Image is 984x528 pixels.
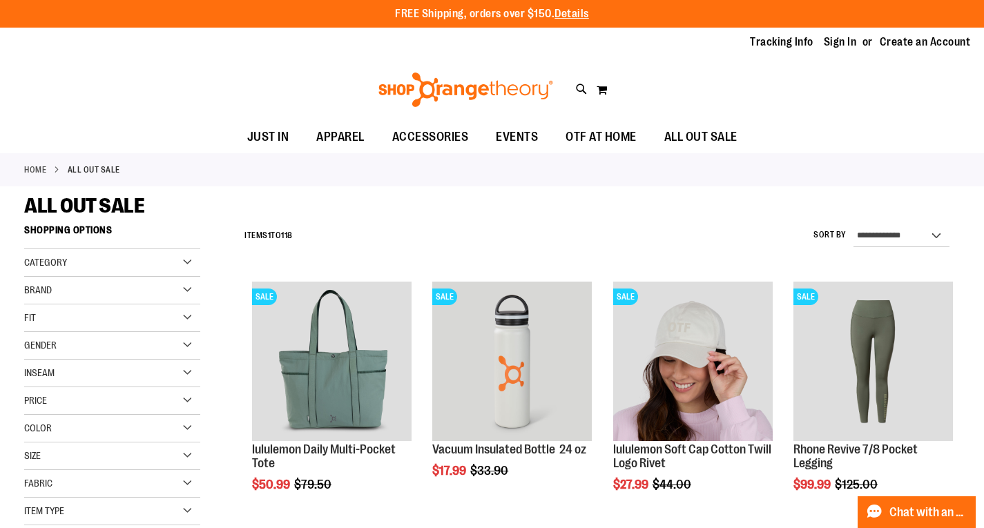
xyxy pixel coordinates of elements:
[824,35,857,50] a: Sign In
[889,506,967,519] span: Chat with an Expert
[24,367,55,378] span: Inseam
[24,340,57,351] span: Gender
[245,275,418,527] div: product
[24,194,144,217] span: ALL OUT SALE
[613,289,638,305] span: SALE
[613,282,773,443] a: OTF lululemon Soft Cap Cotton Twill Logo Rivet KhakiSALE
[68,164,120,176] strong: ALL OUT SALE
[252,282,412,443] a: lululemon Daily Multi-Pocket ToteSALE
[376,72,555,107] img: Shop Orangetheory
[880,35,971,50] a: Create an Account
[432,282,592,443] a: Vacuum Insulated Bottle 24 ozSALE
[566,121,637,153] span: OTF AT HOME
[24,450,41,461] span: Size
[24,218,200,249] strong: Shopping Options
[793,289,818,305] span: SALE
[316,121,365,153] span: APPAREL
[425,275,599,513] div: product
[252,442,396,470] a: lululemon Daily Multi-Pocket Tote
[858,496,976,528] button: Chat with an Expert
[24,257,67,268] span: Category
[24,422,52,433] span: Color
[268,231,271,240] span: 1
[252,289,277,305] span: SALE
[24,505,64,516] span: Item Type
[24,312,36,323] span: Fit
[496,121,538,153] span: EVENTS
[664,121,737,153] span: ALL OUT SALE
[395,6,589,22] p: FREE Shipping, orders over $150.
[793,478,833,491] span: $99.99
[787,275,960,527] div: product
[793,442,918,470] a: Rhone Revive 7/8 Pocket Legging
[252,282,412,441] img: lululemon Daily Multi-Pocket Tote
[24,284,52,295] span: Brand
[793,282,953,441] img: Rhone Revive 7/8 Pocket Legging
[24,395,47,406] span: Price
[432,289,457,305] span: SALE
[432,442,586,456] a: Vacuum Insulated Bottle 24 oz
[750,35,813,50] a: Tracking Info
[432,464,468,478] span: $17.99
[24,478,52,489] span: Fabric
[613,442,771,470] a: lululemon Soft Cap Cotton Twill Logo Rivet
[793,282,953,443] a: Rhone Revive 7/8 Pocket LeggingSALE
[247,121,289,153] span: JUST IN
[281,231,293,240] span: 118
[554,8,589,20] a: Details
[613,282,773,441] img: OTF lululemon Soft Cap Cotton Twill Logo Rivet Khaki
[470,464,510,478] span: $33.90
[244,225,293,246] h2: Items to
[294,478,334,491] span: $79.50
[613,478,650,491] span: $27.99
[24,164,46,176] a: Home
[835,478,880,491] span: $125.00
[606,275,780,527] div: product
[653,478,693,491] span: $44.00
[432,282,592,441] img: Vacuum Insulated Bottle 24 oz
[392,121,469,153] span: ACCESSORIES
[813,229,847,241] label: Sort By
[252,478,292,491] span: $50.99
